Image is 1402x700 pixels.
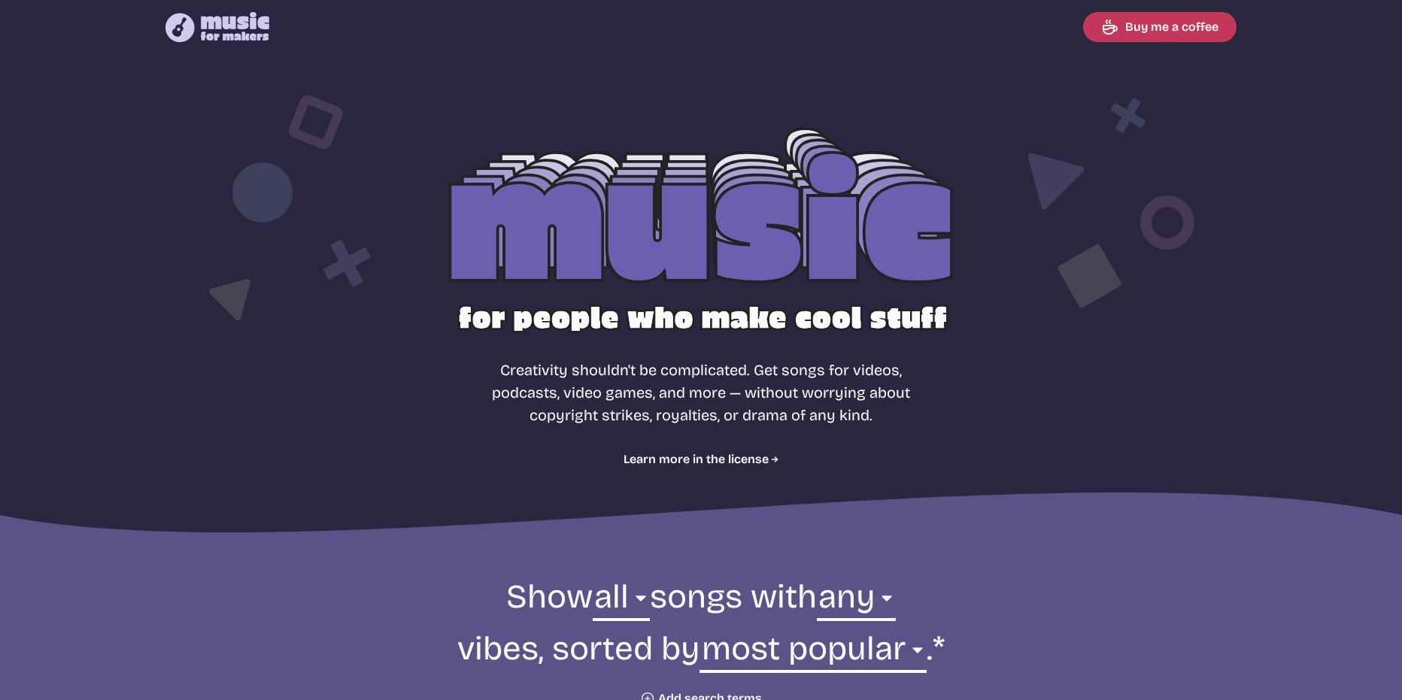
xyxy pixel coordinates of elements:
select: sorting [699,627,926,679]
select: genre [593,575,650,627]
a: Learn more in the license [624,450,779,468]
select: vibe [817,575,896,627]
a: Buy me a coffee [1083,12,1237,42]
p: Creativity shouldn't be complicated. Get songs for videos, podcasts, video games, and more — with... [484,359,918,426]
